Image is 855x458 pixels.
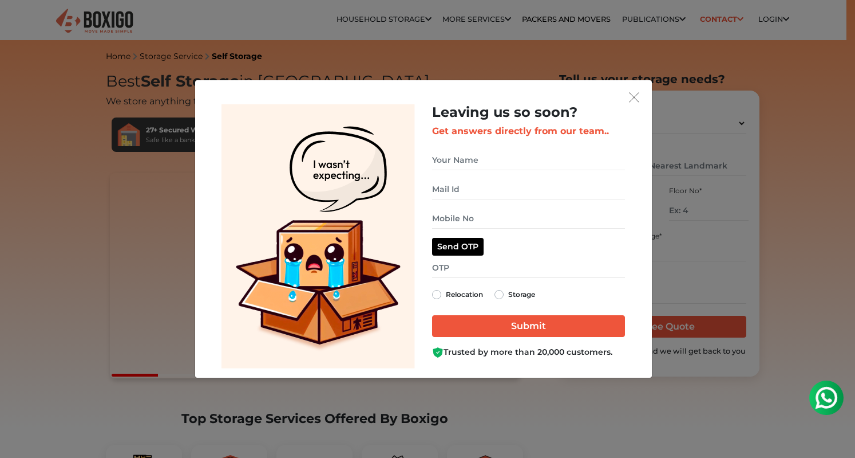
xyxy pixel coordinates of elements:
label: Storage [508,288,535,302]
img: Lead Welcome Image [221,104,415,369]
input: Submit [432,315,625,337]
div: Trusted by more than 20,000 customers. [432,346,625,358]
input: Your Name [432,150,625,170]
h3: Get answers directly from our team.. [432,126,625,136]
img: Boxigo Customer Shield [432,347,444,358]
label: Relocation [446,288,483,302]
h2: Leaving us so soon? [432,104,625,121]
img: exit [629,92,639,103]
input: Mail Id [432,179,625,199]
button: Send OTP [432,238,484,256]
img: whatsapp-icon.svg [11,11,34,34]
input: OTP [432,258,625,278]
input: Mobile No [432,209,625,229]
